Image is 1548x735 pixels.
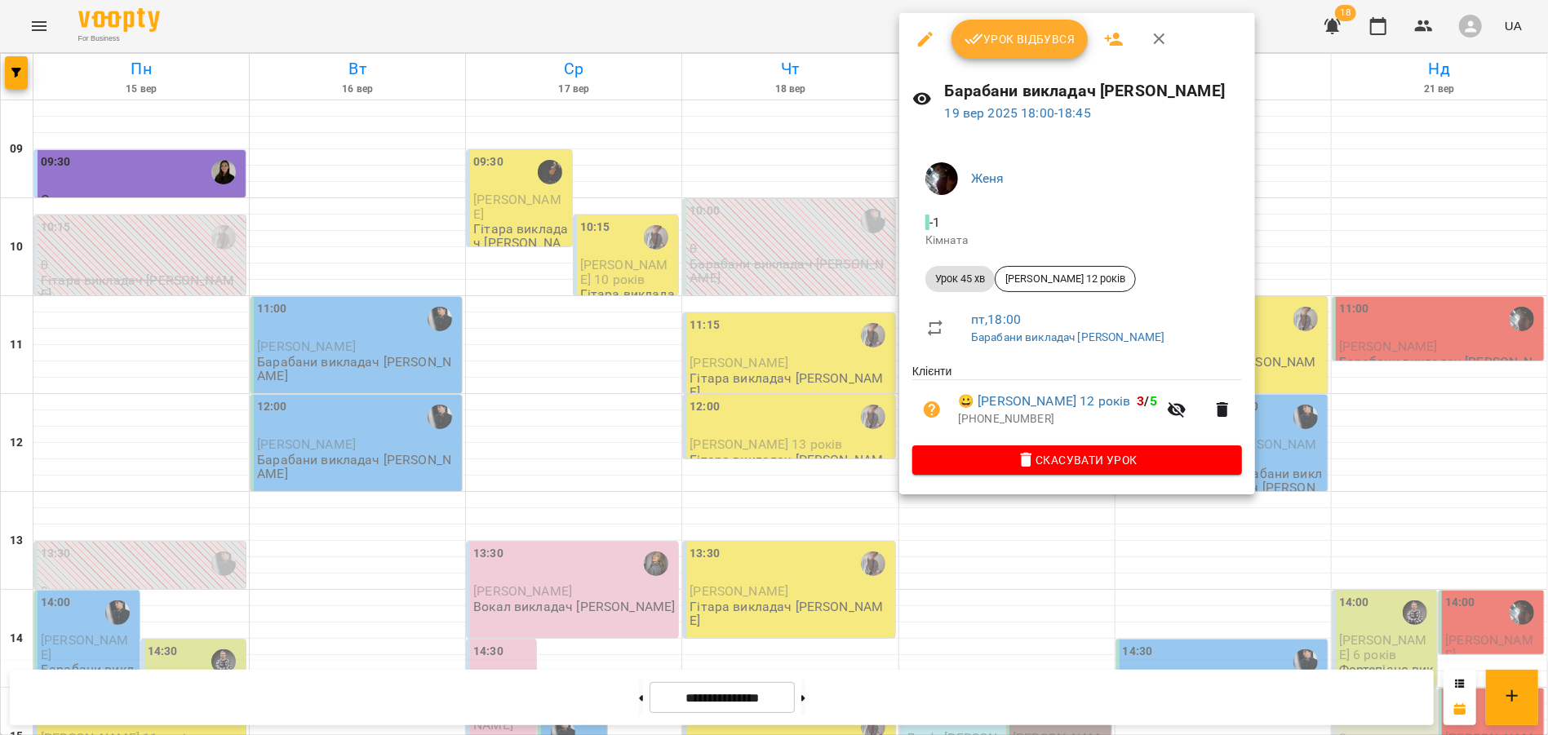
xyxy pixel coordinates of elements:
p: [PHONE_NUMBER] [958,411,1157,427]
img: 9b2ee0f999f8262329106e58bd850023.jpg [925,162,958,195]
span: 5 [1150,393,1157,409]
button: Візит ще не сплачено. Додати оплату? [912,390,951,429]
a: Барабани викладач [PERSON_NAME] [971,330,1165,343]
h6: Барабани викладач [PERSON_NAME] [945,78,1242,104]
button: Урок відбувся [951,20,1089,59]
ul: Клієнти [912,363,1242,445]
a: 😀 [PERSON_NAME] 12 років [958,392,1131,411]
span: Урок 45 хв [925,272,995,286]
a: пт , 18:00 [971,312,1021,327]
span: - 1 [925,215,943,230]
span: Урок відбувся [965,29,1076,49]
a: Женя [971,170,1005,186]
span: Скасувати Урок [925,450,1229,470]
span: 3 [1138,393,1145,409]
b: / [1138,393,1157,409]
button: Скасувати Урок [912,445,1242,475]
p: Кімната [925,232,1229,249]
a: 19 вер 2025 18:00-18:45 [945,105,1091,121]
div: [PERSON_NAME] 12 років [995,266,1136,292]
span: [PERSON_NAME] 12 років [996,272,1135,286]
